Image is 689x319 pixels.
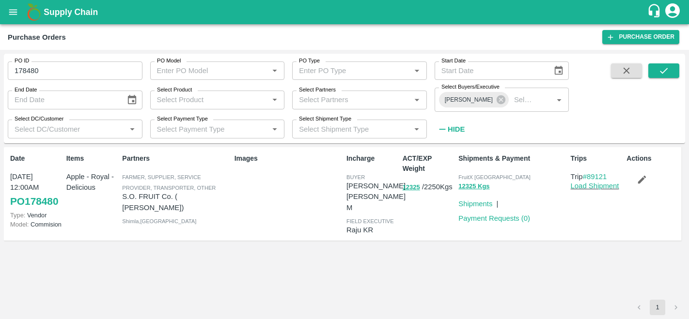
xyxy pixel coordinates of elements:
[10,221,29,228] span: Model:
[346,153,399,164] p: Incharge
[295,122,395,135] input: Select Shipment Type
[122,218,196,224] span: Shimla , [GEOGRAPHIC_DATA]
[583,173,607,181] a: #89121
[650,300,665,315] button: page 1
[157,57,181,65] label: PO Model
[10,171,63,193] p: [DATE] 12:00AM
[571,171,623,182] p: Trip
[122,191,230,213] p: S.O. FRUIT Co. ( [PERSON_NAME])
[458,214,530,222] a: Payment Requests (0)
[66,153,119,164] p: Items
[157,86,192,94] label: Select Product
[510,93,537,106] input: Select Buyers/Executive
[8,31,66,44] div: Purchase Orders
[122,153,230,164] p: Partners
[10,211,63,220] p: Vendor
[268,123,281,136] button: Open
[602,30,679,44] a: Purchase Order
[441,83,500,91] label: Select Buyers/Executive
[441,57,466,65] label: Start Date
[410,64,423,77] button: Open
[268,64,281,77] button: Open
[439,95,499,105] span: [PERSON_NAME]
[157,115,208,123] label: Select Payment Type
[458,181,489,192] button: 12325 Kgs
[10,193,58,210] a: PO178480
[122,174,216,191] span: Farmer, Supplier, Service Provider, Transporter, Other
[10,212,25,219] span: Type:
[11,122,124,135] input: Select DC/Customer
[15,86,37,94] label: End Date
[549,61,568,80] button: Choose date
[299,86,336,94] label: Select Partners
[410,93,423,106] button: Open
[458,153,566,164] p: Shipments & Payment
[403,182,420,193] button: 12325
[235,153,343,164] p: Images
[153,122,253,135] input: Select Payment Type
[44,5,647,19] a: Supply Chain
[492,195,498,209] div: |
[153,93,266,106] input: Select Product
[123,91,141,109] button: Choose date
[458,174,531,180] span: FruitX [GEOGRAPHIC_DATA]
[44,7,98,17] b: Supply Chain
[8,61,142,80] input: Enter PO ID
[10,220,63,229] p: Commision
[410,123,423,136] button: Open
[630,300,685,315] nav: pagination navigation
[664,2,681,22] div: account of current user
[24,2,44,22] img: logo
[299,57,320,65] label: PO Type
[439,92,509,107] div: [PERSON_NAME]
[295,64,395,77] input: Enter PO Type
[295,93,408,106] input: Select Partners
[10,153,63,164] p: Date
[458,200,492,208] a: Shipments
[66,171,119,193] p: Apple - Royal - Delicious
[268,93,281,106] button: Open
[403,153,455,174] p: ACT/EXP Weight
[126,123,139,136] button: Open
[346,225,399,235] p: Raju KR
[435,121,468,137] button: Hide
[8,91,119,109] input: End Date
[2,1,24,23] button: open drawer
[346,174,365,180] span: buyer
[15,57,29,65] label: PO ID
[553,93,565,106] button: Open
[346,181,406,191] p: [PERSON_NAME]
[448,125,465,133] strong: Hide
[153,64,253,77] input: Enter PO Model
[626,153,679,164] p: Actions
[571,182,619,190] a: Load Shipment
[346,191,406,213] p: [PERSON_NAME] M
[299,115,351,123] label: Select Shipment Type
[403,182,455,193] p: / 2250 Kgs
[435,61,546,80] input: Start Date
[346,218,394,224] span: field executive
[647,3,664,21] div: customer-support
[15,115,63,123] label: Select DC/Customer
[571,153,623,164] p: Trips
